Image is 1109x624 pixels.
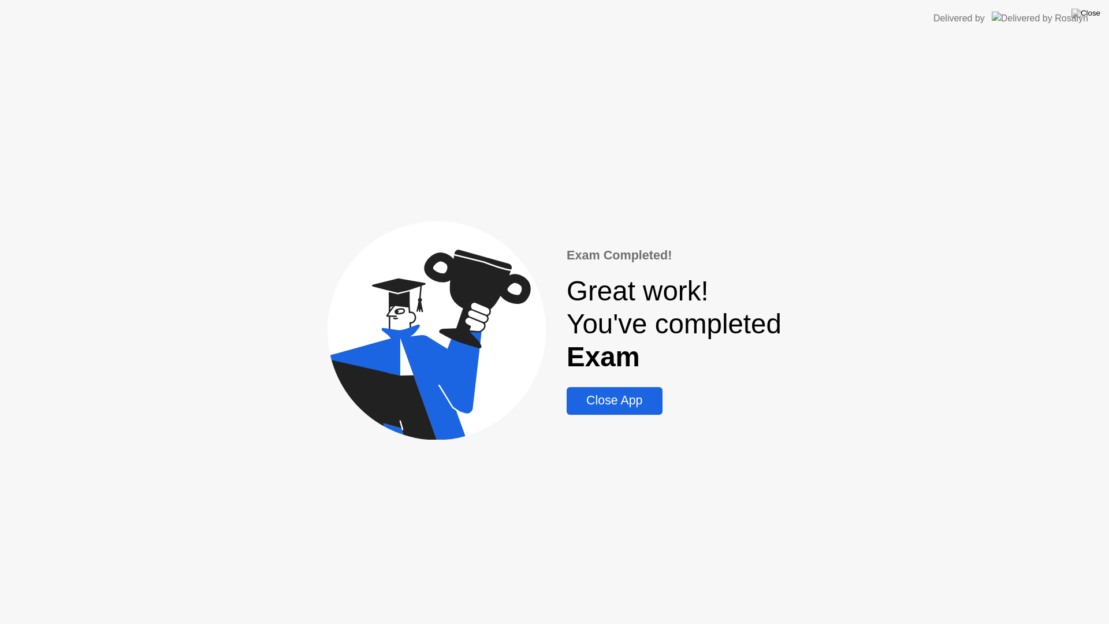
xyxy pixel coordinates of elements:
img: Close [1071,9,1100,18]
div: Exam Completed! [567,246,781,265]
div: Delivered by [933,12,985,25]
button: Close App [567,387,662,415]
b: Exam [567,341,640,372]
div: Close App [570,393,658,408]
img: Delivered by Rosalyn [992,12,1088,25]
div: Great work! You've completed [567,274,781,373]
